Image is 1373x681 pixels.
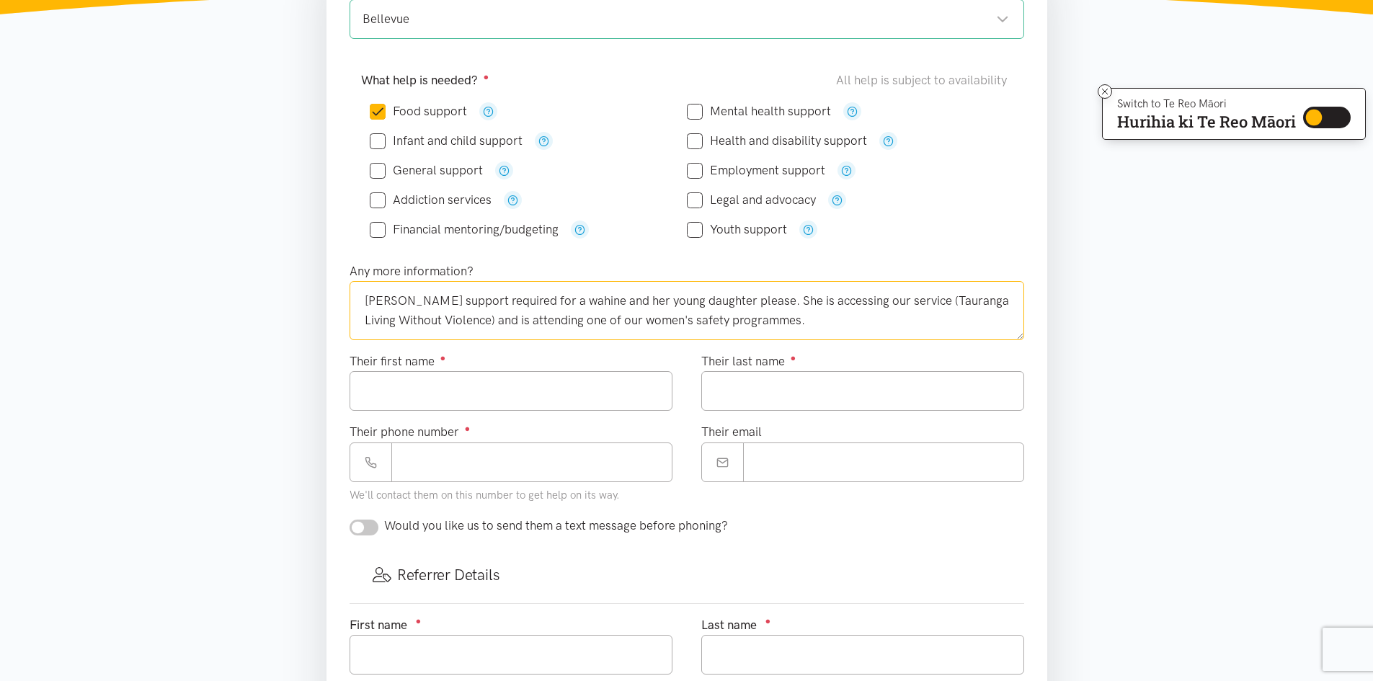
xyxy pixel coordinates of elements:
label: Legal and advocacy [687,194,816,206]
sup: ● [465,423,471,434]
label: Their phone number [350,422,471,442]
p: Hurihia ki Te Reo Māori [1117,115,1296,128]
label: Addiction services [370,194,492,206]
label: Health and disability support [687,135,867,147]
span: Would you like us to send them a text message before phoning? [384,518,728,533]
label: First name [350,615,407,635]
p: Switch to Te Reo Māori [1117,99,1296,108]
label: Mental health support [687,105,831,117]
sup: ● [791,352,796,363]
label: Employment support [687,164,825,177]
label: Financial mentoring/budgeting [370,223,559,236]
sup: ● [484,71,489,82]
h3: Referrer Details [373,564,1001,585]
div: All help is subject to availability [836,71,1013,90]
input: Email [743,442,1024,482]
label: Their email [701,422,762,442]
label: Youth support [687,223,787,236]
label: Last name [701,615,757,635]
small: We'll contact them on this number to get help on its way. [350,489,620,502]
sup: ● [765,615,771,626]
label: General support [370,164,483,177]
label: What help is needed? [361,71,489,90]
div: Bellevue [363,9,1009,29]
sup: ● [440,352,446,363]
input: Phone number [391,442,672,482]
label: Any more information? [350,262,474,281]
label: Infant and child support [370,135,523,147]
sup: ● [416,615,422,626]
label: Food support [370,105,467,117]
label: Their last name [701,352,796,371]
label: Their first name [350,352,446,371]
